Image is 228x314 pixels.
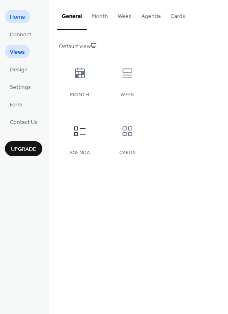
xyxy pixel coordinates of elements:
[5,141,42,156] button: Upgrade
[115,150,140,156] div: Cards
[10,118,37,127] span: Contact Us
[11,145,36,154] span: Upgrade
[10,101,22,109] span: Form
[5,45,30,58] a: Views
[5,10,30,23] a: Home
[5,115,42,128] a: Contact Us
[10,48,25,57] span: Views
[10,83,31,92] span: Settings
[5,27,36,41] a: Connect
[5,80,36,93] a: Settings
[10,13,25,22] span: Home
[59,42,216,51] div: Default view
[67,92,92,98] div: Month
[10,66,28,74] span: Design
[67,150,92,156] div: Agenda
[115,92,140,98] div: Week
[10,31,31,39] span: Connect
[5,97,27,111] a: Form
[5,62,33,76] a: Design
